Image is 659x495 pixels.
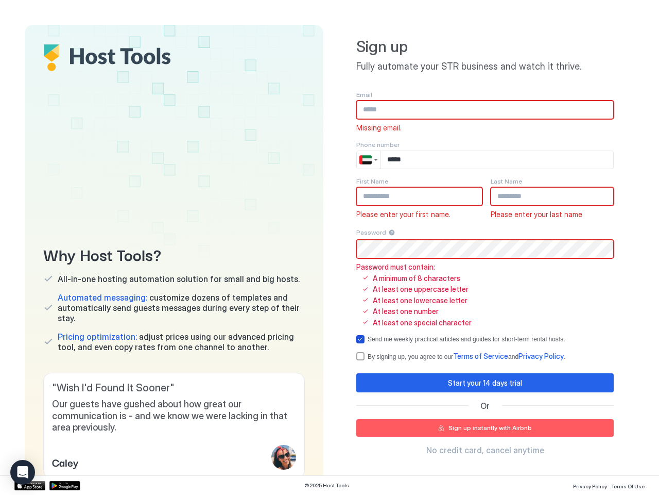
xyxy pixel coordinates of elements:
span: Why Host Tools? [43,242,305,266]
a: Privacy Policy [518,353,564,360]
span: Fully automate your STR business and watch it thrive. [356,61,614,73]
div: By signing up, you agree to our and . [368,352,565,361]
span: Phone number [356,141,400,148]
div: Send me weekly practical articles and guides for short-term rental hosts. [368,336,565,343]
span: Email [356,91,372,98]
button: Country selector [357,151,380,169]
div: Sign up instantly with Airbnb [448,423,532,433]
span: Terms of Service [453,352,508,360]
input: Input Field [381,151,613,169]
span: © 2025 Host Tools [304,482,349,489]
input: Input Field [357,240,613,258]
a: Google Play Store [49,481,80,490]
span: First Name [356,177,388,185]
button: Start your 14 days trial [356,373,614,392]
span: Sign up [356,37,614,57]
div: profile [271,445,296,470]
input: Input Field [357,188,482,205]
span: At least one lowercase letter [373,296,467,305]
span: Privacy Policy [573,483,607,489]
span: Last Name [491,177,522,185]
span: Caley [52,454,79,470]
button: Sign up instantly with Airbnb [356,419,614,437]
a: Privacy Policy [573,480,607,491]
span: Please enter your first name. [356,210,450,219]
span: At least one special character [373,318,472,327]
span: All-in-one hosting automation solution for small and big hosts. [58,274,300,284]
span: At least one uppercase letter [373,285,469,294]
div: Start your 14 days trial [448,377,522,388]
div: termsPrivacy [356,352,614,361]
span: Or [480,401,490,411]
a: Terms Of Use [611,480,645,491]
span: At least one number [373,307,439,316]
span: Our guests have gushed about how great our communication is - and we know we were lacking in that... [52,399,296,434]
span: Automated messaging: [58,292,147,303]
span: Please enter your last name [491,210,582,219]
div: optOut [356,335,614,343]
div: Open Intercom Messenger [10,460,35,485]
a: App Store [14,481,45,490]
span: Password [356,228,386,236]
span: Privacy Policy [518,352,564,360]
span: Terms Of Use [611,483,645,489]
input: Input Field [357,101,613,119]
input: Input Field [491,188,614,205]
span: adjust prices using our advanced pricing tool, and even copy rates from one channel to another. [58,332,305,352]
span: A minimum of 8 characters [373,274,460,283]
span: No credit card, cancel anytime [426,445,544,455]
span: Have an account? [440,474,509,484]
span: customize dozens of templates and automatically send guests messages during every step of their s... [58,292,305,323]
a: Terms of Service [453,353,508,360]
span: Pricing optimization: [58,332,137,342]
a: Login [509,474,530,485]
span: Password must contain: [356,262,472,272]
span: Missing email. [356,123,402,133]
span: " Wish I'd Found It Sooner " [52,382,296,394]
